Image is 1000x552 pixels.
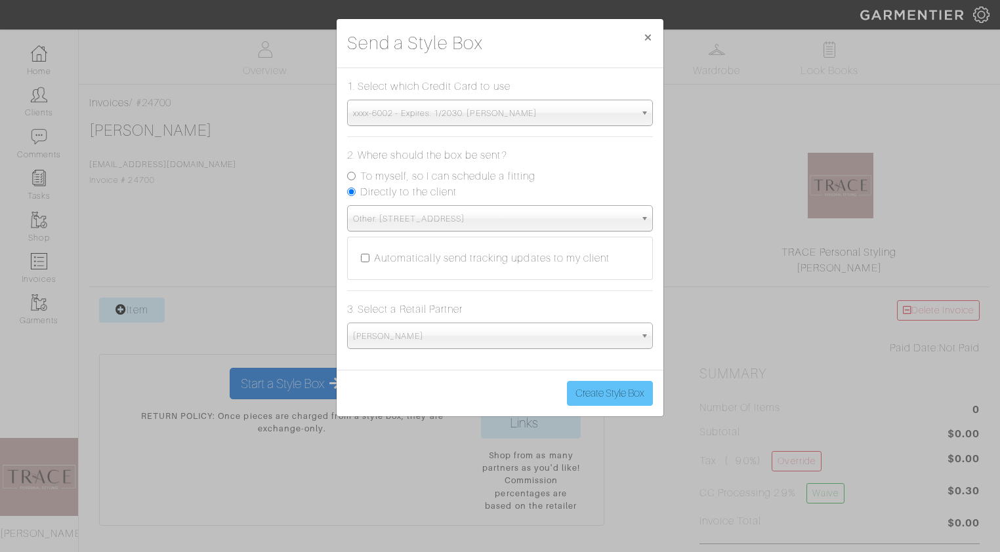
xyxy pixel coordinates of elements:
label: To myself, so I can schedule a fitting [360,168,535,184]
h3: Send a Style Box [347,30,483,57]
label: 2. Where should the box be sent? [347,148,507,163]
label: 1. Select which Credit Card to use [347,79,510,94]
span: × [643,28,653,46]
button: Create Style Box [567,381,653,406]
span: [PERSON_NAME] [353,323,635,349]
span: xxxx-6002 - Expires: 1/2030. [PERSON_NAME] [353,100,635,127]
span: Other: [STREET_ADDRESS] [353,206,635,232]
button: Close [633,19,663,56]
label: Directly to the client [360,184,457,200]
label: Automatically send tracking updates to my client [374,250,610,266]
label: 3. Select a Retail Partner [347,302,463,317]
